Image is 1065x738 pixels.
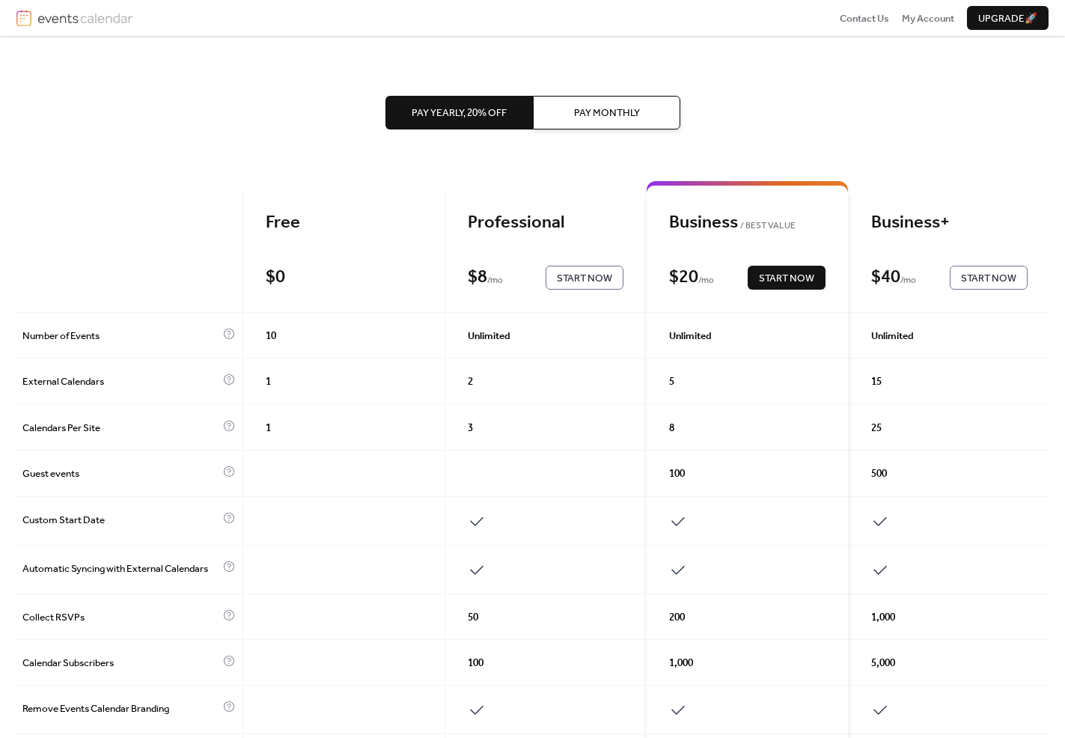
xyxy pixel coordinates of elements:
[468,374,473,389] span: 2
[266,374,271,389] span: 1
[871,374,882,389] span: 15
[669,329,712,344] span: Unlimited
[533,96,680,129] button: Pay Monthly
[871,610,895,625] span: 1,000
[698,273,714,288] span: / mo
[468,329,510,344] span: Unlimited
[573,106,639,121] span: Pay Monthly
[22,466,219,481] span: Guest events
[669,466,685,481] span: 100
[22,656,219,671] span: Calendar Subscribers
[900,273,916,288] span: / mo
[871,466,887,481] span: 500
[669,212,826,234] div: Business
[961,271,1016,286] span: Start Now
[950,266,1028,290] button: Start Now
[487,273,503,288] span: / mo
[871,266,900,289] div: $ 40
[266,421,271,436] span: 1
[468,610,478,625] span: 50
[22,610,219,625] span: Collect RSVPs
[840,11,889,26] span: Contact Us
[22,701,219,719] span: Remove Events Calendar Branding
[669,266,698,289] div: $ 20
[546,266,623,290] button: Start Now
[468,656,483,671] span: 100
[468,421,473,436] span: 3
[16,10,31,26] img: logo
[468,212,624,234] div: Professional
[557,271,612,286] span: Start Now
[669,421,674,436] span: 8
[468,266,487,289] div: $ 8
[902,11,954,26] span: My Account
[738,219,796,234] span: BEST VALUE
[266,212,422,234] div: Free
[412,106,507,121] span: Pay Yearly, 20% off
[22,374,219,389] span: External Calendars
[871,421,882,436] span: 25
[669,610,685,625] span: 200
[902,10,954,25] a: My Account
[37,10,132,26] img: logotype
[22,513,219,531] span: Custom Start Date
[748,266,826,290] button: Start Now
[385,96,533,129] button: Pay Yearly, 20% off
[22,561,219,579] span: Automatic Syncing with External Calendars
[266,329,276,344] span: 10
[871,656,895,671] span: 5,000
[978,11,1037,26] span: Upgrade 🚀
[22,329,219,344] span: Number of Events
[967,6,1049,30] button: Upgrade🚀
[840,10,889,25] a: Contact Us
[669,374,674,389] span: 5
[22,421,219,436] span: Calendars Per Site
[871,329,914,344] span: Unlimited
[759,271,814,286] span: Start Now
[669,656,693,671] span: 1,000
[871,212,1028,234] div: Business+
[266,266,285,289] div: $ 0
